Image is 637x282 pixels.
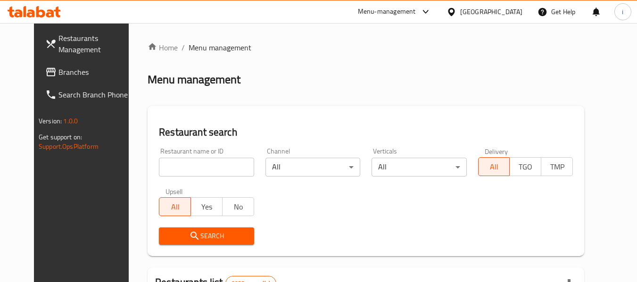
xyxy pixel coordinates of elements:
a: Restaurants Management [38,27,141,61]
input: Search for restaurant name or ID.. [159,158,254,177]
span: Restaurants Management [58,32,133,55]
button: All [159,197,191,216]
button: Search [159,227,254,245]
span: Get support on: [39,131,82,143]
a: Support.OpsPlatform [39,140,99,153]
button: TGO [509,157,541,176]
span: No [226,200,250,214]
span: Version: [39,115,62,127]
div: All [372,158,466,177]
span: All [482,160,506,174]
span: Menu management [189,42,251,53]
a: Branches [38,61,141,83]
span: TGO [513,160,538,174]
div: All [265,158,360,177]
button: Yes [190,197,223,216]
span: Search [166,230,246,242]
span: TMP [545,160,569,174]
nav: breadcrumb [148,42,584,53]
span: i [622,7,623,17]
div: Menu-management [358,6,416,17]
span: All [163,200,187,214]
li: / [182,42,185,53]
h2: Menu management [148,72,240,87]
button: No [222,197,254,216]
div: [GEOGRAPHIC_DATA] [460,7,522,17]
span: Search Branch Phone [58,89,133,100]
label: Delivery [485,148,508,154]
span: 1.0.0 [63,115,78,127]
span: Yes [195,200,219,214]
h2: Restaurant search [159,125,573,139]
a: Home [148,42,178,53]
span: Branches [58,66,133,78]
button: All [478,157,510,176]
label: Upsell [165,188,183,194]
a: Search Branch Phone [38,83,141,106]
button: TMP [541,157,573,176]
